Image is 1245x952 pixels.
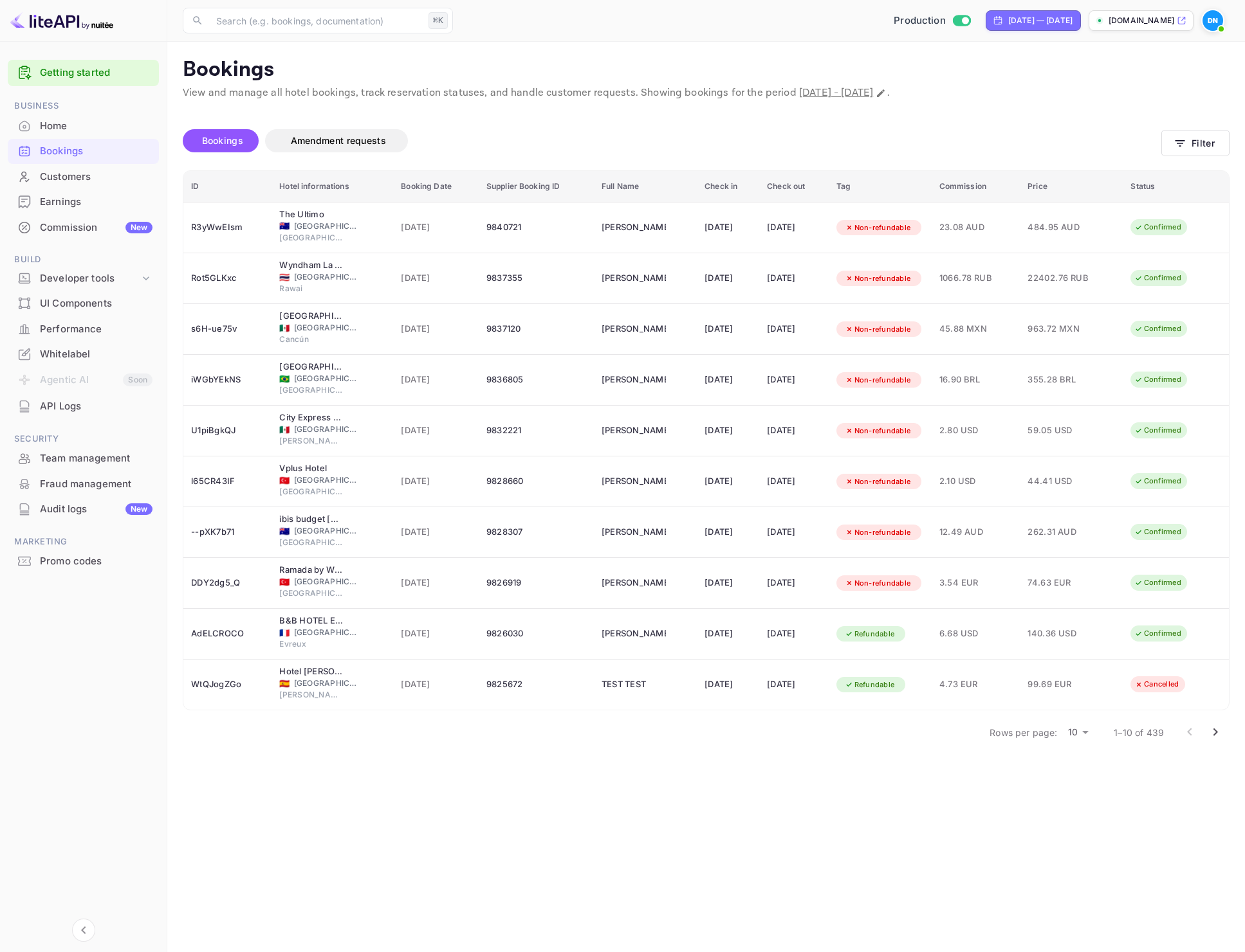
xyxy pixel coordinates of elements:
[8,60,159,86] div: Getting started
[939,525,1013,539] span: 12.49 AUD
[294,627,358,638] span: [GEOGRAPHIC_DATA]
[939,627,1013,641] span: 6.68 USD
[40,271,140,286] div: Developer tools
[939,271,1013,285] span: 1066.78 RUB
[1126,270,1190,286] div: Confirmed
[40,322,152,337] div: Performance
[486,573,586,593] div: 9826919
[705,471,752,492] div: [DATE]
[1126,321,1190,337] div: Confirmed
[486,370,586,390] div: 9836805
[1062,723,1093,742] div: 10
[1161,130,1230,156] button: Filter
[874,87,887,100] button: Change date range
[894,13,946,28] span: Production
[272,171,393,202] th: Hotel informations
[836,372,919,388] div: Non-refundable
[125,222,152,233] div: New
[1126,676,1187,692] div: Cancelled
[836,525,919,541] div: Non-refundable
[602,420,666,441] div: OMAR BARRAÑON CARRION
[8,114,159,138] a: Home
[836,677,903,693] div: Refundable
[279,310,344,323] div: Calypso Hotel Cancun
[1123,171,1229,202] th: Status
[40,554,152,569] div: Promo codes
[279,361,344,373] div: Ramada Lagoa Santa International Airport/Belo Horizonte
[767,573,821,593] div: [DATE]
[705,370,752,390] div: [DATE]
[8,291,159,315] a: UI Components
[40,477,152,492] div: Fraud management
[836,220,919,236] div: Non-refundable
[8,472,159,496] a: Fraud management
[191,319,264,339] div: s6H-ue75v
[40,347,152,362] div: Whitelabel
[8,190,159,213] a: Earnings
[486,624,586,644] div: 9826030
[279,222,290,230] span: Australia
[279,629,290,637] span: France
[8,432,159,446] span: Security
[767,522,821,543] div: [DATE]
[191,217,264,238] div: R3yWwEIsm
[8,342,159,366] a: Whitelabel
[8,317,159,342] div: Performance
[705,268,752,289] div: [DATE]
[1203,719,1228,745] button: Go to next page
[40,195,152,210] div: Earnings
[401,220,471,235] span: [DATE]
[1126,575,1190,591] div: Confirmed
[8,446,159,470] a: Team management
[279,476,290,485] span: Türkiye
[767,217,821,238] div: [DATE]
[401,525,471,539] span: [DATE]
[1028,424,1092,438] span: 59.05 USD
[836,575,919,591] div: Non-refundable
[429,12,448,29] div: ⌘K
[294,220,358,232] span: [GEOGRAPHIC_DATA]
[279,283,344,294] span: Rawai
[401,576,471,590] span: [DATE]
[829,171,932,202] th: Tag
[294,678,358,689] span: [GEOGRAPHIC_DATA]
[767,319,821,339] div: [DATE]
[8,549,159,574] div: Promo codes
[836,271,919,287] div: Non-refundable
[836,423,919,439] div: Non-refundable
[279,486,344,498] span: [GEOGRAPHIC_DATA]
[1028,525,1092,539] span: 262.31 AUD
[705,420,752,441] div: [DATE]
[279,615,344,627] div: B&B HOTEL Evreux
[1203,10,1223,31] img: Dominic Newboult
[208,8,423,33] input: Search (e.g. bookings, documentation)
[279,462,344,475] div: Vplus Hotel
[1008,15,1073,26] div: [DATE] — [DATE]
[1114,726,1164,739] p: 1–10 of 439
[279,273,290,282] span: Thailand
[40,66,152,80] a: Getting started
[1028,474,1092,489] span: 44.41 USD
[767,268,821,289] div: [DATE]
[8,165,159,190] div: Customers
[279,334,344,345] span: Cancún
[767,674,821,695] div: [DATE]
[40,220,152,235] div: Commission
[8,267,159,290] div: Developer tools
[40,451,152,466] div: Team management
[279,564,344,577] div: Ramada by Wyndham Istanbul Alibeykoy
[183,171,272,202] th: ID
[191,674,264,695] div: WtQJogZGo
[836,626,903,642] div: Refundable
[8,253,159,267] span: Build
[72,919,95,942] button: Collapse navigation
[939,678,1013,692] span: 4.73 EUR
[939,373,1013,387] span: 16.90 BRL
[279,588,344,599] span: [GEOGRAPHIC_DATA]
[705,217,752,238] div: [DATE]
[125,503,152,515] div: New
[799,86,873,100] span: [DATE] - [DATE]
[401,322,471,336] span: [DATE]
[401,474,471,489] span: [DATE]
[1126,524,1190,540] div: Confirmed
